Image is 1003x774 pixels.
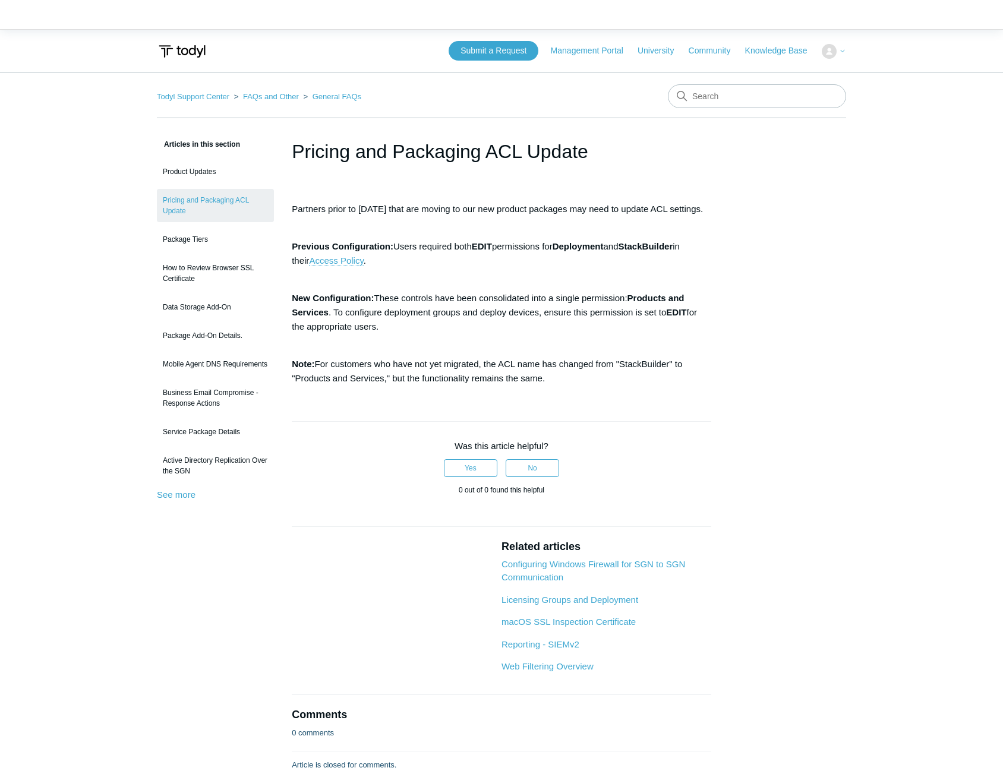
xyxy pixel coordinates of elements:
[313,92,361,101] a: General FAQs
[444,459,497,477] button: This article was helpful
[666,307,686,317] strong: EDIT
[449,41,538,61] a: Submit a Request
[292,202,711,230] p: Partners prior to [DATE] that are moving to our new product packages may need to update ACL setti...
[309,255,363,266] a: Access Policy
[638,45,686,57] a: University
[157,421,274,443] a: Service Package Details
[745,45,819,57] a: Knowledge Base
[619,241,673,251] strong: StackBuilder
[501,661,594,671] a: Web Filtering Overview
[501,559,685,583] a: Configuring Windows Firewall for SGN to SGN Communication
[157,92,232,101] li: Todyl Support Center
[243,92,299,101] a: FAQs and Other
[157,296,274,318] a: Data Storage Add-On
[157,160,274,183] a: Product Updates
[292,359,314,369] strong: Note:
[501,639,579,649] a: Reporting - SIEMv2
[689,45,743,57] a: Community
[506,459,559,477] button: This article was not helpful
[301,92,362,101] li: General FAQs
[157,449,274,482] a: Active Directory Replication Over the SGN
[292,759,396,771] p: Article is closed for comments.
[472,241,492,251] strong: EDIT
[157,353,274,375] a: Mobile Agent DNS Requirements
[292,727,334,739] p: 0 comments
[292,293,374,303] strong: New Configuration:
[157,324,274,347] a: Package Add-On Details.
[232,92,301,101] li: FAQs and Other
[455,441,548,451] span: Was this article helpful?
[157,92,229,101] a: Todyl Support Center
[459,486,544,494] span: 0 out of 0 found this helpful
[501,539,711,555] h2: Related articles
[501,617,636,627] a: macOS SSL Inspection Certificate
[292,239,711,282] p: Users required both permissions for and in their .
[157,40,207,62] img: Todyl Support Center Help Center home page
[292,241,393,251] strong: Previous Configuration:
[157,228,274,251] a: Package Tiers
[292,707,711,723] h2: Comments
[501,595,638,605] a: Licensing Groups and Deployment
[157,381,274,415] a: Business Email Compromise - Response Actions
[292,137,711,166] h1: Pricing and Packaging ACL Update
[157,489,195,500] a: See more
[551,45,635,57] a: Management Portal
[157,140,240,149] span: Articles in this section
[157,257,274,290] a: How to Review Browser SSL Certificate
[292,357,711,386] p: For customers who have not yet migrated, the ACL name has changed from "StackBuilder" to "Product...
[668,84,846,108] input: Search
[553,241,604,251] strong: Deployment
[157,189,274,222] a: Pricing and Packaging ACL Update
[292,291,711,348] p: These controls have been consolidated into a single permission: . To configure deployment groups ...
